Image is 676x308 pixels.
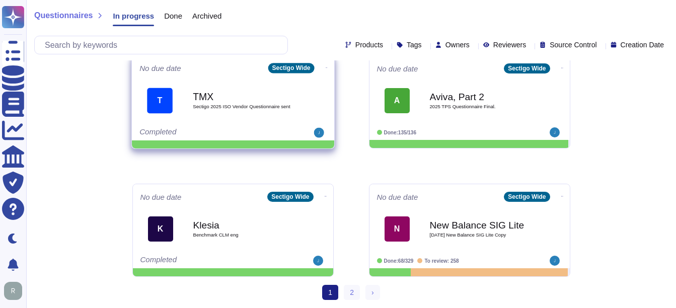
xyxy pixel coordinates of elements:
[314,128,324,138] img: user
[430,233,531,238] span: [DATE] New Balance SIG Lite Copy
[140,193,182,201] span: No due date
[550,256,560,266] img: user
[355,41,383,48] span: Products
[424,258,459,264] span: To review: 258
[493,41,526,48] span: Reviewers
[4,282,22,300] img: user
[430,220,531,230] b: New Balance SIG Lite
[504,63,550,73] div: Sectigo Wide
[34,12,93,20] span: Questionnaires
[550,127,560,137] img: user
[430,104,531,109] span: 2025 TPS Questionnaire Final.
[2,280,29,302] button: user
[193,220,294,230] b: Klesia
[313,256,323,266] img: user
[384,258,414,264] span: Done: 68/329
[164,12,182,20] span: Done
[407,41,422,48] span: Tags
[504,192,550,202] div: Sectigo Wide
[193,92,294,101] b: TMX
[344,285,360,300] a: 2
[445,41,470,48] span: Owners
[621,41,664,48] span: Creation Date
[377,65,418,72] span: No due date
[268,63,314,73] div: Sectigo Wide
[385,216,410,242] div: N
[140,256,264,266] div: Completed
[430,92,531,102] b: Aviva, Part 2
[377,193,418,201] span: No due date
[267,192,313,202] div: Sectigo Wide
[147,88,173,113] div: T
[193,104,294,109] span: Sectigo 2025 ISO Vendor Questionnaire sent
[139,128,264,138] div: Completed
[385,88,410,113] div: A
[113,12,154,20] span: In progress
[322,285,338,300] span: 1
[148,216,173,242] div: K
[193,233,294,238] span: Benchmark CLM eng
[192,12,221,20] span: Archived
[384,130,417,135] span: Done: 135/136
[139,64,181,72] span: No due date
[371,288,374,296] span: ›
[550,41,596,48] span: Source Control
[40,36,287,54] input: Search by keywords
